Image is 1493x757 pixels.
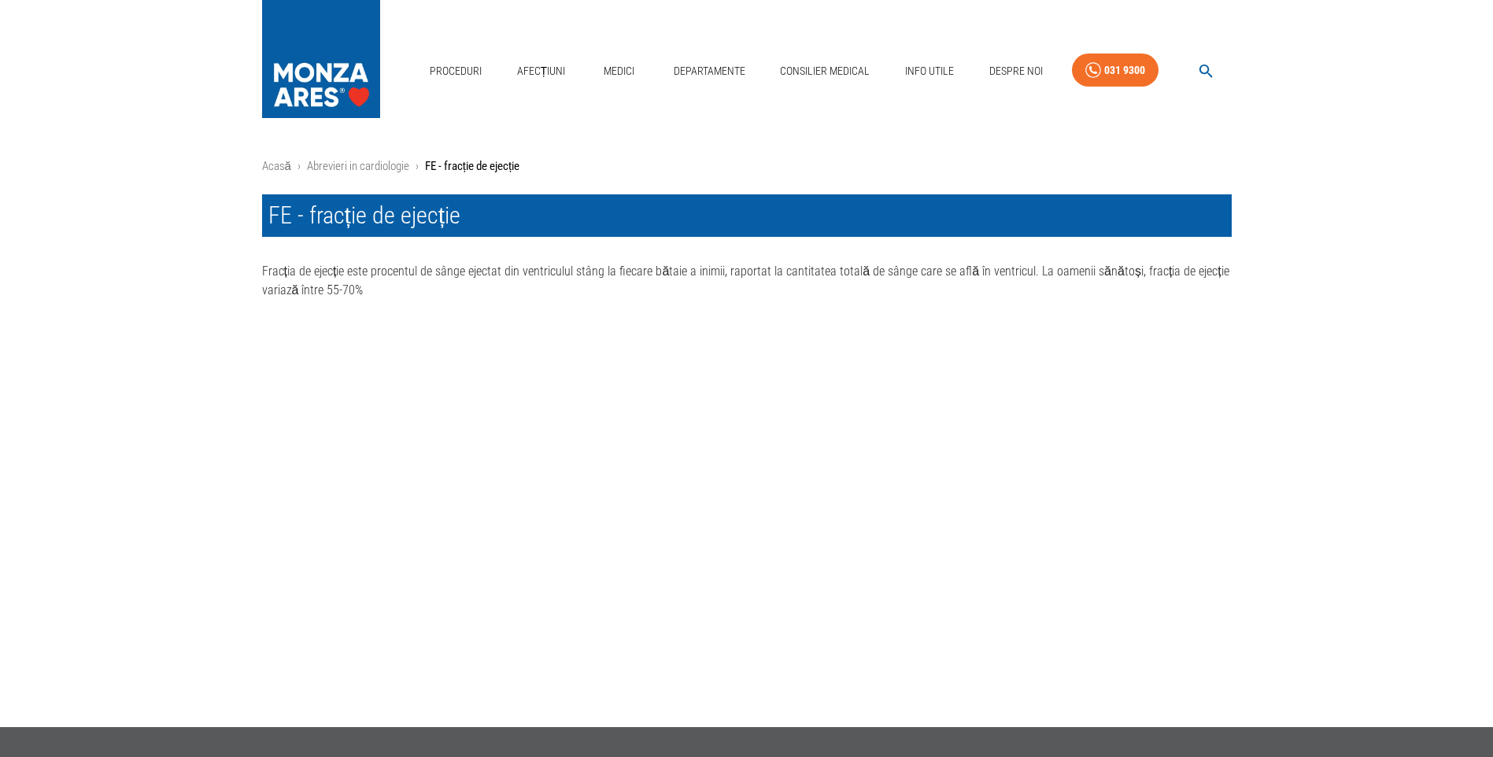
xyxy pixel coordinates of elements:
[774,55,876,87] a: Consilier Medical
[667,55,752,87] a: Departamente
[262,194,1232,237] h1: FE - fracție de ejecție
[237,237,1232,300] div: Fracția de ejecție este procentul de sânge ejectat din ventriculul stâng la fiecare bătaie a inim...
[307,159,409,173] a: Abrevieri in cardiologie
[1072,54,1159,87] a: 031 9300
[983,55,1049,87] a: Despre Noi
[1104,61,1145,80] div: 031 9300
[423,55,488,87] a: Proceduri
[425,157,519,175] p: FE - fracție de ejecție
[594,55,645,87] a: Medici
[416,157,419,175] li: ›
[262,157,1232,175] nav: breadcrumb
[262,159,291,173] a: Acasă
[297,157,301,175] li: ›
[511,55,572,87] a: Afecțiuni
[899,55,960,87] a: Info Utile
